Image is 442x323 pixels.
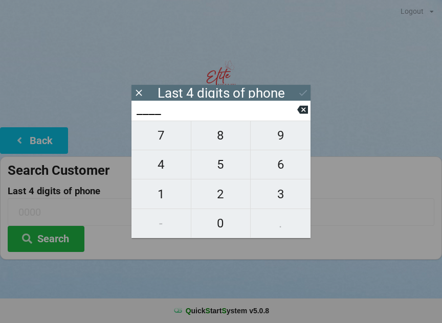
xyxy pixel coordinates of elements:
span: 1 [131,183,191,205]
span: 7 [131,125,191,146]
button: 2 [191,179,251,209]
button: 8 [191,121,251,150]
span: 6 [251,154,311,175]
button: 3 [251,179,311,209]
span: 3 [251,183,311,205]
button: 1 [131,179,191,209]
button: 6 [251,150,311,179]
div: Last 4 digits of phone [158,88,285,98]
span: 9 [251,125,311,146]
span: 5 [191,154,251,175]
span: 2 [191,183,251,205]
button: 9 [251,121,311,150]
span: 8 [191,125,251,146]
button: 4 [131,150,191,179]
button: 7 [131,121,191,150]
button: 0 [191,209,251,238]
span: 0 [191,213,251,234]
span: 4 [131,154,191,175]
button: 5 [191,150,251,179]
